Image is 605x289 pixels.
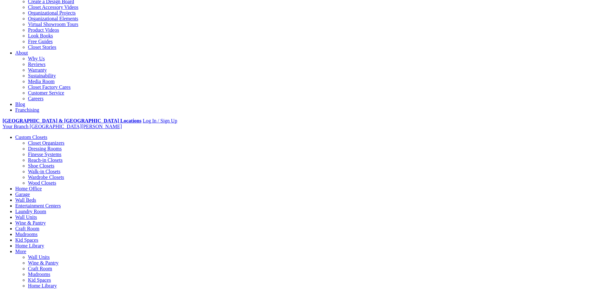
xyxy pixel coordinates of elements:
[28,56,45,61] a: Why Us
[28,272,50,277] a: Mudrooms
[28,96,44,101] a: Careers
[28,174,64,180] a: Wardrobe Closets
[28,146,62,151] a: Dressing Rooms
[28,79,55,84] a: Media Room
[28,22,78,27] a: Virtual Showroom Tours
[15,192,30,197] a: Garage
[28,10,76,16] a: Organizational Projects
[28,180,56,186] a: Wood Closets
[15,243,44,248] a: Home Library
[28,152,61,157] a: Finesse Systems
[28,67,47,73] a: Warranty
[28,169,60,174] a: Walk-in Closets
[15,220,46,226] a: Wine & Pantry
[15,135,47,140] a: Custom Closets
[15,186,42,191] a: Home Office
[28,33,53,38] a: Look Books
[28,283,57,288] a: Home Library
[28,73,56,78] a: Sustainability
[28,39,53,44] a: Free Guides
[15,102,25,107] a: Blog
[3,118,141,123] a: [GEOGRAPHIC_DATA] & [GEOGRAPHIC_DATA] Locations
[28,27,59,33] a: Product Videos
[30,124,122,129] span: [GEOGRAPHIC_DATA][PERSON_NAME]
[28,16,78,21] a: Organizational Elements
[15,237,38,243] a: Kid Spaces
[143,118,177,123] a: Log In / Sign Up
[15,232,37,237] a: Mudrooms
[3,124,28,129] span: Your Branch
[28,84,71,90] a: Closet Factory Cares
[28,254,50,260] a: Wall Units
[28,260,58,266] a: Wine & Pantry
[28,44,56,50] a: Closet Stories
[28,277,51,283] a: Kid Spaces
[28,266,52,271] a: Craft Room
[28,140,64,146] a: Closet Organizers
[28,90,64,95] a: Customer Service
[28,62,45,67] a: Reviews
[15,203,61,208] a: Entertainment Centers
[15,214,37,220] a: Wall Units
[3,124,122,129] a: Your Branch [GEOGRAPHIC_DATA][PERSON_NAME]
[15,197,36,203] a: Wall Beds
[15,107,39,113] a: Franchising
[15,226,39,231] a: Craft Room
[28,157,63,163] a: Reach-in Closets
[28,163,54,168] a: Shoe Closets
[15,50,28,56] a: About
[28,4,78,10] a: Closet Accessory Videos
[15,209,46,214] a: Laundry Room
[15,249,26,254] a: More menu text will display only on big screen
